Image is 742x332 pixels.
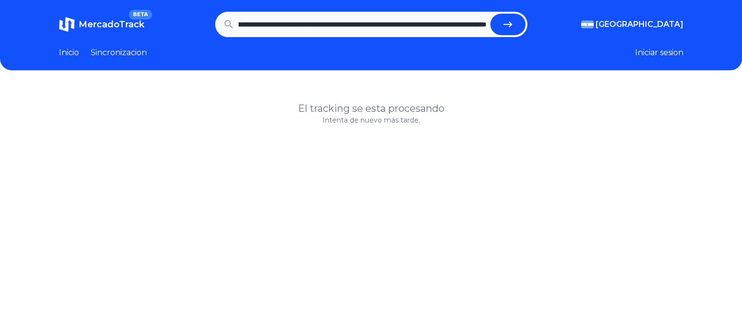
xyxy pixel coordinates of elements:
[79,19,144,30] span: MercadoTrack
[635,47,683,59] button: Iniciar sesion
[581,21,594,28] img: Argentina
[59,17,75,32] img: MercadoTrack
[581,19,683,30] button: [GEOGRAPHIC_DATA]
[129,10,152,20] span: BETA
[59,102,683,115] h1: El tracking se esta procesando
[59,115,683,125] p: Intenta de nuevo más tarde.
[59,47,79,59] a: Inicio
[59,17,144,32] a: MercadoTrackBETA
[596,19,683,30] span: [GEOGRAPHIC_DATA]
[91,47,147,59] a: Sincronizacion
